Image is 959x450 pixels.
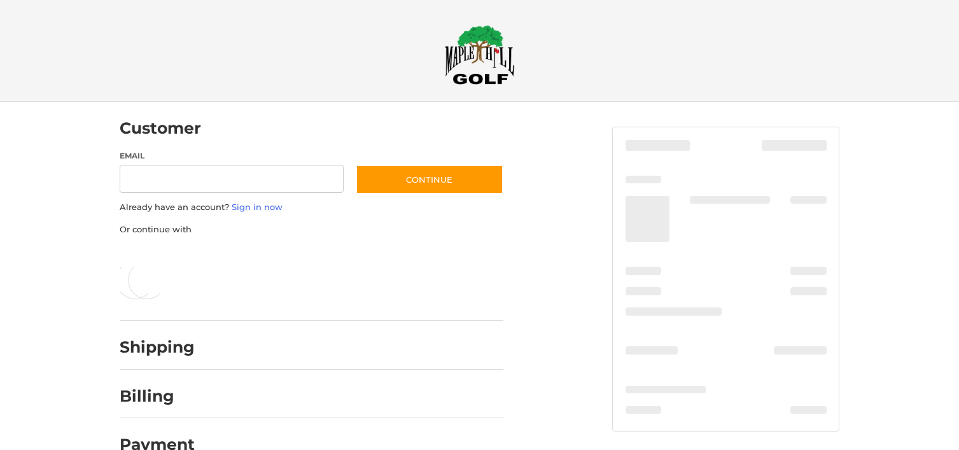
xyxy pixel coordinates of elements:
[120,150,344,162] label: Email
[120,223,503,236] p: Or continue with
[120,118,201,138] h2: Customer
[356,165,503,194] button: Continue
[120,337,195,357] h2: Shipping
[120,201,503,214] p: Already have an account?
[120,386,194,406] h2: Billing
[445,25,515,85] img: Maple Hill Golf
[232,202,283,212] a: Sign in now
